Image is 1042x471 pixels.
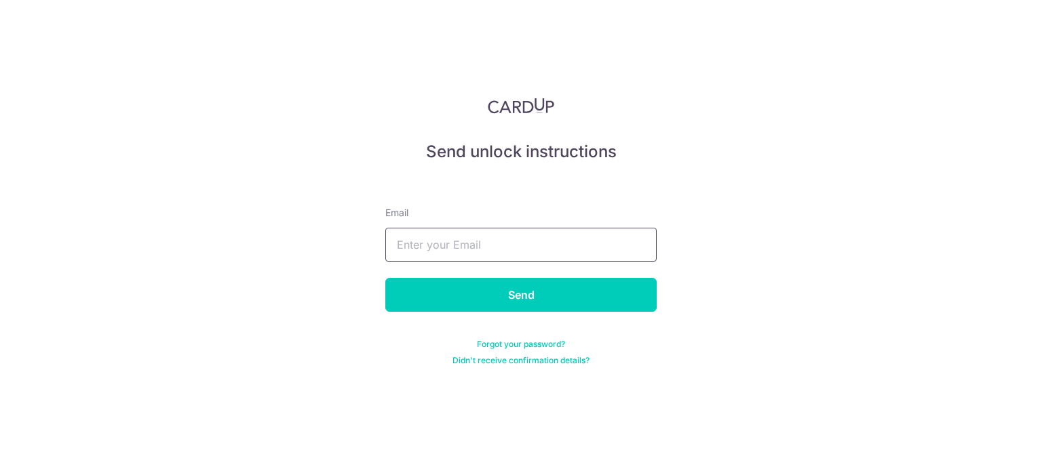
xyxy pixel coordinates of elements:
a: Didn't receive confirmation details? [452,355,590,366]
input: Send [385,278,657,312]
h5: Send unlock instructions [385,141,657,163]
input: Enter your Email [385,228,657,262]
span: translation missing: en.devise.label.Email [385,207,408,218]
img: CardUp Logo [488,98,554,114]
a: Forgot your password? [477,339,565,350]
